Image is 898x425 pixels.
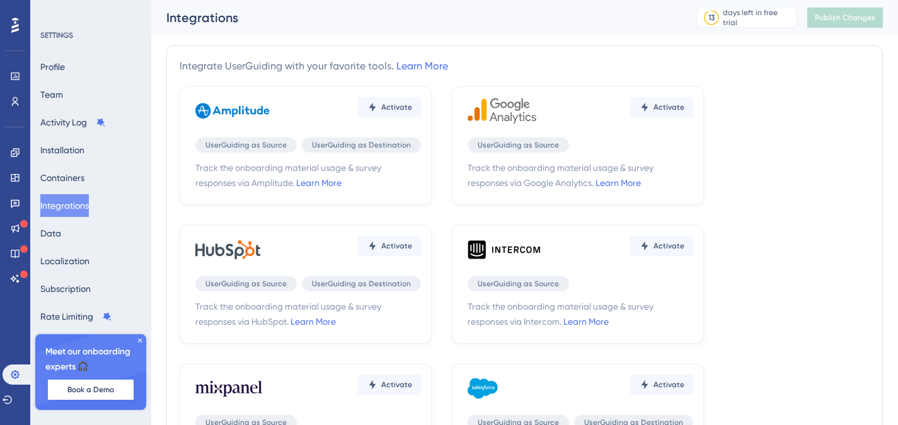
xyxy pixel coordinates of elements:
[40,194,89,217] button: Integrations
[630,375,693,395] button: Activate
[40,55,65,78] button: Profile
[67,385,114,395] span: Book a Demo
[166,9,665,26] div: Integrations
[312,140,411,150] span: UserGuiding as Destination
[381,241,412,251] span: Activate
[48,380,134,400] button: Book a Demo
[205,279,287,289] span: UserGuiding as Source
[468,299,693,329] span: Track the onboarding material usage & survey responses via Intercom.
[596,178,641,188] a: Learn More
[40,305,112,328] button: Rate Limiting
[468,160,693,190] span: Track the onboarding material usage & survey responses via Google Analytics.
[478,279,559,289] span: UserGuiding as Source
[478,140,559,150] span: UserGuiding as Source
[653,102,684,112] span: Activate
[40,139,84,161] button: Installation
[40,166,84,189] button: Containers
[40,333,89,356] button: Accessibility
[653,380,684,390] span: Activate
[40,222,61,245] button: Data
[358,236,421,256] button: Activate
[653,241,684,251] span: Activate
[40,30,142,40] div: SETTINGS
[180,59,448,74] div: Integrate UserGuiding with your favorite tools.
[296,178,342,188] a: Learn More
[708,13,715,23] div: 13
[723,8,793,28] div: days left in free trial
[45,344,136,375] span: Meet our onboarding experts 🎧
[40,111,106,134] button: Activity Log
[630,236,693,256] button: Activate
[815,13,875,23] span: Publish Changes
[381,102,412,112] span: Activate
[312,279,411,289] span: UserGuiding as Destination
[807,8,883,28] button: Publish Changes
[40,277,91,300] button: Subscription
[381,380,412,390] span: Activate
[40,83,63,106] button: Team
[396,60,448,72] a: Learn More
[563,317,609,327] a: Learn More
[358,375,421,395] button: Activate
[630,97,693,117] button: Activate
[195,160,421,190] span: Track the onboarding material usage & survey responses via Amplitude.
[205,140,287,150] span: UserGuiding as Source
[195,299,421,329] span: Track the onboarding material usage & survey responses via HubSpot.
[40,250,89,272] button: Localization
[291,317,336,327] a: Learn More
[358,97,421,117] button: Activate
